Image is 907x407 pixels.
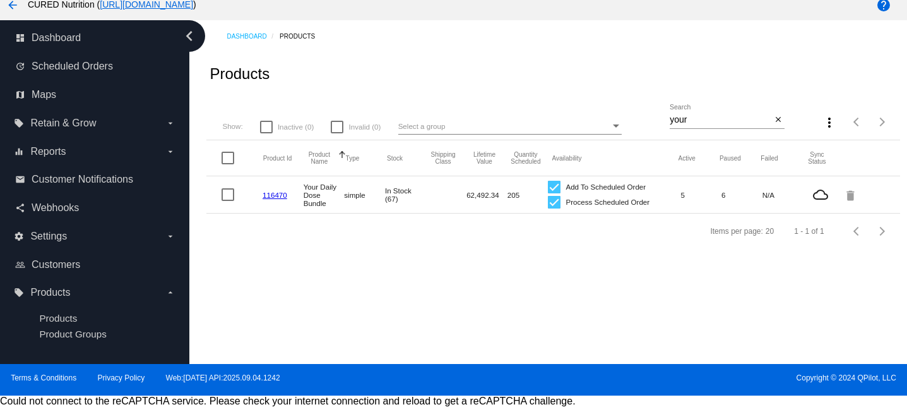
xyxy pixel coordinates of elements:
[774,115,783,125] mat-icon: close
[222,122,242,130] span: Show:
[15,203,25,213] i: share
[32,174,133,185] span: Customer Notifications
[398,119,622,135] mat-select: Select a group
[32,89,56,100] span: Maps
[30,287,70,298] span: Products
[14,118,24,128] i: local_offer
[566,179,646,195] span: Add To Scheduled Order
[280,27,326,46] a: Products
[15,85,175,105] a: map Maps
[165,231,175,241] i: arrow_drop_down
[14,147,24,157] i: equalizer
[845,219,870,244] button: Previous page
[822,115,837,130] mat-icon: more_vert
[387,154,403,162] button: Change sorting for StockLevel
[670,115,771,125] input: Search
[15,33,25,43] i: dashboard
[39,329,106,339] a: Product Groups
[278,119,314,135] span: Inactive (0)
[98,374,145,382] a: Privacy Policy
[870,109,895,135] button: Next page
[263,191,287,199] a: 116470
[179,26,199,46] i: chevron_left
[15,28,175,48] a: dashboard Dashboard
[39,313,77,324] a: Products
[766,227,774,236] div: 20
[14,288,24,298] i: local_offer
[344,188,385,202] mat-cell: simple
[507,188,548,202] mat-cell: 205
[30,231,67,242] span: Settings
[870,219,895,244] button: Next page
[710,227,762,236] div: Items per page:
[762,188,803,202] mat-cell: N/A
[348,119,381,135] span: Invalid (0)
[679,154,696,162] button: Change sorting for TotalQuantityScheduledActive
[15,169,175,190] a: email Customer Notifications
[803,187,838,202] mat-icon: cloud_queue
[346,154,360,162] button: Change sorting for ProductType
[15,56,175,76] a: update Scheduled Orders
[761,154,778,162] button: Change sorting for TotalQuantityFailed
[30,146,66,157] span: Reports
[15,174,25,185] i: email
[680,188,721,202] mat-cell: 5
[165,147,175,157] i: arrow_drop_down
[304,179,345,210] mat-cell: Your Daily Dose Bundle
[802,151,832,165] button: Change sorting for ValidationErrorCode
[566,195,649,210] span: Process Scheduled Order
[844,185,859,205] mat-icon: delete
[721,188,762,202] mat-cell: 6
[14,231,24,241] i: settings
[771,114,785,127] button: Clear
[15,260,25,270] i: people_outline
[470,151,499,165] button: Change sorting for LifetimeValue
[32,61,113,72] span: Scheduled Orders
[794,227,824,236] div: 1 - 1 of 1
[15,61,25,71] i: update
[263,154,292,162] button: Change sorting for ExternalId
[552,155,679,162] mat-header-cell: Availability
[32,259,80,270] span: Customers
[32,32,81,44] span: Dashboard
[165,288,175,298] i: arrow_drop_down
[15,255,175,275] a: people_outline Customers
[210,65,270,83] h2: Products
[511,151,540,165] button: Change sorting for QuantityScheduled
[398,122,446,130] span: Select a group
[15,198,175,218] a: share Webhooks
[166,374,280,382] a: Web:[DATE] API:2025.09.04.1242
[428,151,458,165] button: Change sorting for ShippingClass
[227,27,280,46] a: Dashboard
[720,154,741,162] button: Change sorting for TotalQuantityScheduledPaused
[15,90,25,100] i: map
[845,109,870,135] button: Previous page
[385,183,426,206] mat-cell: In Stock (67)
[466,188,507,202] mat-cell: 62,492.34
[304,151,334,165] button: Change sorting for ProductName
[32,202,79,214] span: Webhooks
[11,374,76,382] a: Terms & Conditions
[30,118,96,129] span: Retain & Grow
[165,118,175,128] i: arrow_drop_down
[465,374,896,382] span: Copyright © 2024 QPilot, LLC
